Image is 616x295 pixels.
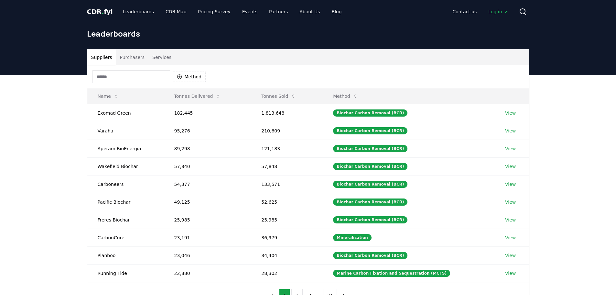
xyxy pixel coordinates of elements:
[87,264,164,282] td: Running Tide
[251,104,323,122] td: 1,813,648
[164,140,251,157] td: 89,298
[87,157,164,175] td: Wakefield Biochar
[251,140,323,157] td: 121,183
[251,175,323,193] td: 133,571
[87,50,116,65] button: Suppliers
[118,6,159,17] a: Leaderboards
[160,6,191,17] a: CDR Map
[333,270,450,277] div: Marine Carbon Fixation and Sequestration (MCFS)
[505,252,516,259] a: View
[505,234,516,241] a: View
[173,72,206,82] button: Method
[333,127,407,134] div: Biochar Carbon Removal (BCR)
[256,90,301,103] button: Tonnes Sold
[116,50,148,65] button: Purchasers
[505,181,516,187] a: View
[87,193,164,211] td: Pacific Biochar
[333,216,407,223] div: Biochar Carbon Removal (BCR)
[483,6,513,17] a: Log in
[447,6,513,17] nav: Main
[251,157,323,175] td: 57,848
[87,122,164,140] td: Varaha
[164,246,251,264] td: 23,046
[447,6,482,17] a: Contact us
[251,246,323,264] td: 34,404
[193,6,235,17] a: Pricing Survey
[164,122,251,140] td: 95,276
[488,8,508,15] span: Log in
[251,229,323,246] td: 36,979
[164,175,251,193] td: 54,377
[251,122,323,140] td: 210,609
[505,128,516,134] a: View
[92,90,124,103] button: Name
[333,109,407,117] div: Biochar Carbon Removal (BCR)
[164,211,251,229] td: 25,985
[87,140,164,157] td: Aperam BioEnergia
[505,270,516,277] a: View
[251,193,323,211] td: 52,625
[87,104,164,122] td: Exomad Green
[327,6,347,17] a: Blog
[237,6,263,17] a: Events
[505,199,516,205] a: View
[87,246,164,264] td: Planboo
[505,217,516,223] a: View
[87,211,164,229] td: Freres Biochar
[333,199,407,206] div: Biochar Carbon Removal (BCR)
[251,211,323,229] td: 25,985
[118,6,347,17] nav: Main
[164,264,251,282] td: 22,880
[333,181,407,188] div: Biochar Carbon Removal (BCR)
[169,90,226,103] button: Tonnes Delivered
[164,229,251,246] td: 23,191
[505,145,516,152] a: View
[102,8,104,16] span: .
[333,163,407,170] div: Biochar Carbon Removal (BCR)
[87,8,113,16] span: CDR fyi
[333,252,407,259] div: Biochar Carbon Removal (BCR)
[505,163,516,170] a: View
[333,145,407,152] div: Biochar Carbon Removal (BCR)
[251,264,323,282] td: 28,302
[294,6,325,17] a: About Us
[328,90,363,103] button: Method
[148,50,175,65] button: Services
[87,28,529,39] h1: Leaderboards
[164,157,251,175] td: 57,840
[164,193,251,211] td: 49,125
[164,104,251,122] td: 182,445
[87,175,164,193] td: Carboneers
[264,6,293,17] a: Partners
[87,7,113,16] a: CDR.fyi
[333,234,372,241] div: Mineralization
[87,229,164,246] td: CarbonCure
[505,110,516,116] a: View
